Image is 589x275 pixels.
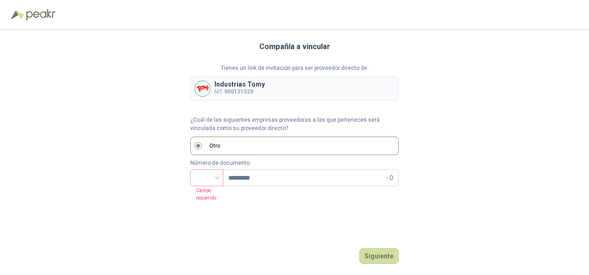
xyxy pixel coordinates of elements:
p: NIT [214,87,265,96]
p: Otro [209,142,220,150]
img: Logo [11,10,24,19]
p: Tienes un link de invitación para ser proveedor directo de: [190,64,399,73]
img: Peakr [26,9,56,20]
p: Industrias Tomy [214,81,265,87]
p: Campo requerido [190,186,223,201]
p: ¿Cuál de las siguientes empresas proveedoras a las que perteneces será vinculada como su proveedo... [190,116,399,133]
button: Siguiente [359,248,399,264]
h3: Compañía a vincular [259,41,330,53]
b: 900131529 [224,88,253,95]
span: - 0 [386,170,393,186]
p: Número de documento [190,159,399,168]
img: Company Logo [195,81,210,96]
